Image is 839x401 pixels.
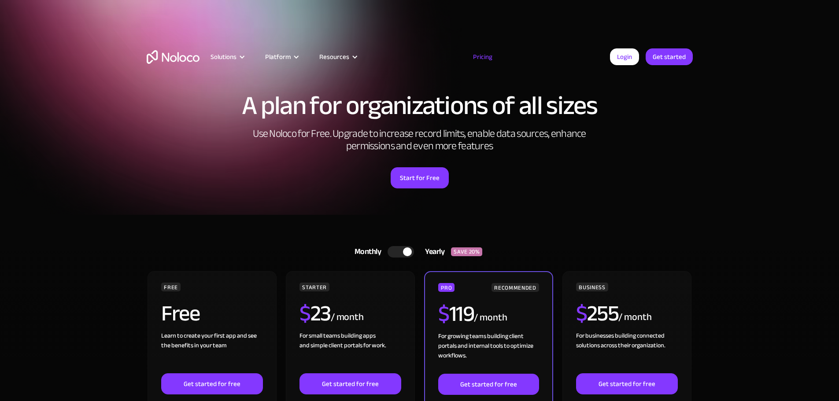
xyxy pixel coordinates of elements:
[451,247,482,256] div: SAVE 20%
[299,293,310,334] span: $
[299,331,401,373] div: For small teams building apps and simple client portals for work. ‍
[161,283,181,291] div: FREE
[462,51,503,63] a: Pricing
[299,373,401,394] a: Get started for free
[308,51,367,63] div: Resources
[576,331,677,373] div: For businesses building connected solutions across their organization. ‍
[438,303,474,325] h2: 119
[474,311,507,325] div: / month
[299,283,329,291] div: STARTER
[161,373,262,394] a: Get started for free
[438,283,455,292] div: PRO
[299,302,331,324] h2: 23
[414,245,451,258] div: Yearly
[211,51,237,63] div: Solutions
[161,331,262,373] div: Learn to create your first app and see the benefits in your team ‍
[344,245,388,258] div: Monthly
[244,128,596,152] h2: Use Noloco for Free. Upgrade to increase record limits, enable data sources, enhance permissions ...
[200,51,254,63] div: Solutions
[265,51,291,63] div: Platform
[161,302,200,324] h2: Free
[576,283,608,291] div: BUSINESS
[576,373,677,394] a: Get started for free
[576,302,618,324] h2: 255
[391,167,449,188] a: Start for Free
[438,293,449,335] span: $
[492,283,539,292] div: RECOMMENDED
[438,374,539,395] a: Get started for free
[610,48,639,65] a: Login
[147,50,200,64] a: home
[618,310,651,324] div: / month
[646,48,693,65] a: Get started
[147,92,693,119] h1: A plan for organizations of all sizes
[331,310,364,324] div: / month
[254,51,308,63] div: Platform
[438,331,539,374] div: For growing teams building client portals and internal tools to optimize workflows.
[576,293,587,334] span: $
[319,51,349,63] div: Resources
